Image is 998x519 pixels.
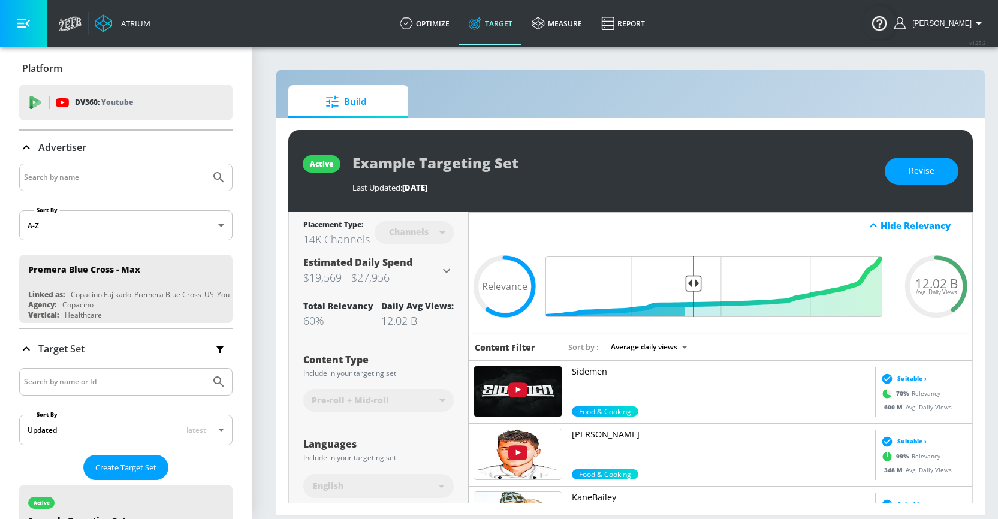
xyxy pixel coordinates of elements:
[19,52,233,85] div: Platform
[75,96,133,109] p: DV360:
[303,454,454,461] div: Include in your targeting set
[894,16,986,31] button: [PERSON_NAME]
[71,289,286,300] div: Copacino Fujikado_Premera Blue Cross_US_YouTube_GoogleAds
[909,164,934,179] span: Revise
[482,282,527,291] span: Relevance
[572,491,870,503] p: KaneBailey
[19,131,233,164] div: Advertiser
[303,256,454,286] div: Estimated Daily Spend$19,569 - $27,956
[22,62,62,75] p: Platform
[19,164,233,328] div: Advertiser
[885,158,958,185] button: Revise
[65,310,102,320] div: Healthcare
[469,212,972,239] div: Hide Relevancy
[459,2,522,45] a: Target
[116,18,150,29] div: Atrium
[95,461,156,475] span: Create Target Set
[572,429,870,469] a: [PERSON_NAME]
[881,219,966,231] div: Hide Relevancy
[969,40,986,46] span: v 4.25.2
[878,447,940,465] div: Relevancy
[381,300,454,312] div: Daily Avg Views:
[474,429,562,479] img: UUMyOj6fhvKFMjxUCp3b_3gA
[592,2,655,45] a: Report
[312,394,389,406] span: Pre-roll + Mid-roll
[381,313,454,328] div: 12.02 B
[19,329,233,369] div: Target Set
[28,425,57,435] div: Updated
[38,342,85,355] p: Target Set
[303,370,454,377] div: Include in your targeting set
[897,437,927,446] span: Suitable ›
[553,256,888,317] input: Final Threshold
[878,372,927,384] div: Suitable ›
[474,366,562,417] img: UUDogdKl7t7NHzQ95aEwkdMw
[28,289,65,300] div: Linked as:
[572,406,638,417] span: Food & Cooking
[34,206,60,214] label: Sort By
[310,159,333,169] div: active
[313,480,343,492] span: English
[878,498,927,510] div: Suitable ›
[303,256,412,269] span: Estimated Daily Spend
[884,402,906,411] span: 600 M
[24,170,206,185] input: Search by name
[402,182,427,193] span: [DATE]
[878,384,940,402] div: Relevancy
[303,269,439,286] h3: $19,569 - $27,956
[572,366,870,378] p: Sidemen
[303,355,454,364] div: Content Type
[896,389,912,398] span: 70 %
[95,14,150,32] a: Atrium
[34,500,50,506] div: active
[19,85,233,120] div: DV360: Youtube
[884,465,906,473] span: 348 M
[303,300,373,312] div: Total Relevancy
[101,96,133,108] p: Youtube
[475,342,535,353] h6: Content Filter
[572,469,638,479] div: 99.0%
[303,219,370,232] div: Placement Type:
[907,19,972,28] span: login as: clee@copacino.com
[383,227,435,237] div: Channels
[28,300,56,310] div: Agency:
[572,469,638,479] span: Food & Cooking
[878,435,927,447] div: Suitable ›
[19,250,233,328] nav: list of Advertiser
[300,87,391,116] span: Build
[28,264,140,275] div: Premera Blue Cross - Max
[896,452,912,461] span: 99 %
[390,2,459,45] a: optimize
[303,474,454,498] div: English
[897,374,927,383] span: Suitable ›
[878,402,952,411] div: Avg. Daily Views
[863,6,896,40] button: Open Resource Center
[522,2,592,45] a: measure
[572,366,870,406] a: Sidemen
[34,411,60,418] label: Sort By
[916,289,957,295] span: Avg. Daily Views
[186,425,206,435] span: latest
[19,255,233,323] div: Premera Blue Cross - MaxLinked as:Copacino Fujikado_Premera Blue Cross_US_YouTube_GoogleAdsAgency...
[572,406,638,417] div: 70.0%
[38,141,86,154] p: Advertiser
[303,232,370,246] div: 14K Channels
[83,455,168,481] button: Create Target Set
[605,339,692,355] div: Average daily views
[352,182,873,193] div: Last Updated:
[62,300,94,310] div: Copacino
[24,374,206,390] input: Search by name or Id
[915,277,958,289] span: 12.02 B
[897,500,927,509] span: Suitable ›
[19,210,233,240] div: A-Z
[878,465,952,474] div: Avg. Daily Views
[568,342,599,352] span: Sort by
[303,439,454,449] div: Languages
[572,429,870,440] p: [PERSON_NAME]
[303,313,373,328] div: 60%
[28,310,59,320] div: Vertical:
